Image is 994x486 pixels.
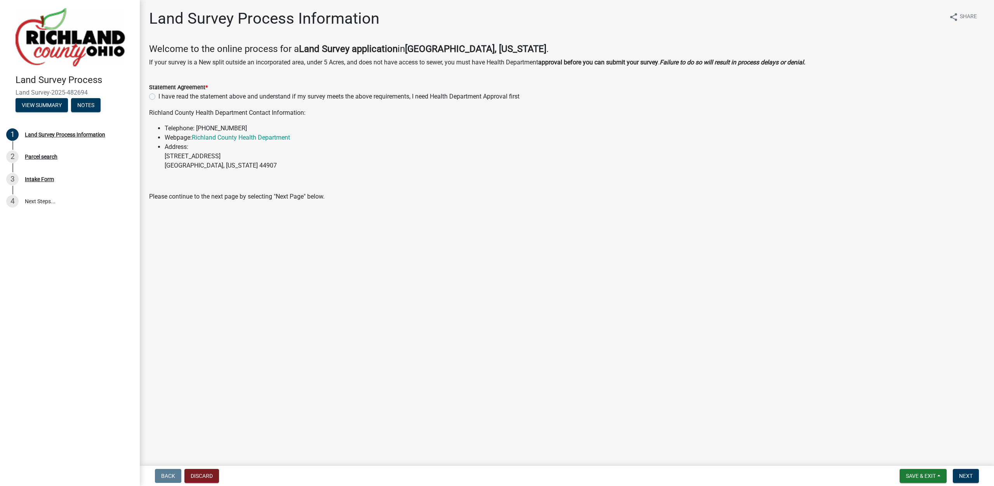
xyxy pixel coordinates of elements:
[906,473,936,479] span: Save & Exit
[16,89,124,96] span: Land Survey-2025-482694
[953,469,979,483] button: Next
[149,85,208,90] label: Statement Agreement
[165,142,985,170] li: Address: [STREET_ADDRESS] [GEOGRAPHIC_DATA], [US_STATE] 44907
[184,469,219,483] button: Discard
[149,9,379,28] h1: Land Survey Process Information
[149,108,985,118] p: Richland County Health Department Contact Information:
[660,59,805,66] strong: Failure to do so will result in process delays or denial.
[405,43,546,54] strong: [GEOGRAPHIC_DATA], [US_STATE]
[25,154,57,159] div: Parcel search
[960,12,977,22] span: Share
[149,58,985,67] p: If your survey is a New split outside an incorporated area, under 5 Acres, and does not have acce...
[943,9,983,24] button: shareShare
[949,12,958,22] i: share
[71,98,101,112] button: Notes
[900,469,947,483] button: Save & Exit
[161,473,175,479] span: Back
[6,173,19,185] div: 3
[192,134,290,141] a: Richland County Health Department
[25,176,54,182] div: Intake Form
[16,98,68,112] button: View Summary
[538,59,658,66] strong: approval before you can submit your survey
[165,133,985,142] li: Webpage:
[16,102,68,109] wm-modal-confirm: Summary
[299,43,398,54] strong: Land Survey application
[149,192,985,201] p: Please continue to the next page by selecting "Next Page" below.
[6,150,19,163] div: 2
[6,128,19,141] div: 1
[165,124,985,133] li: Telephone: [PHONE_NUMBER]
[25,132,105,137] div: Land Survey Process Information
[155,469,181,483] button: Back
[6,195,19,208] div: 4
[959,473,973,479] span: Next
[149,43,985,55] h4: Welcome to the online process for a in .
[16,74,134,86] h4: Land Survey Process
[16,8,125,66] img: Richland County, Ohio
[71,102,101,109] wm-modal-confirm: Notes
[158,92,520,101] label: I have read the statement above and understand if my survey meets the above requirements, I need ...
